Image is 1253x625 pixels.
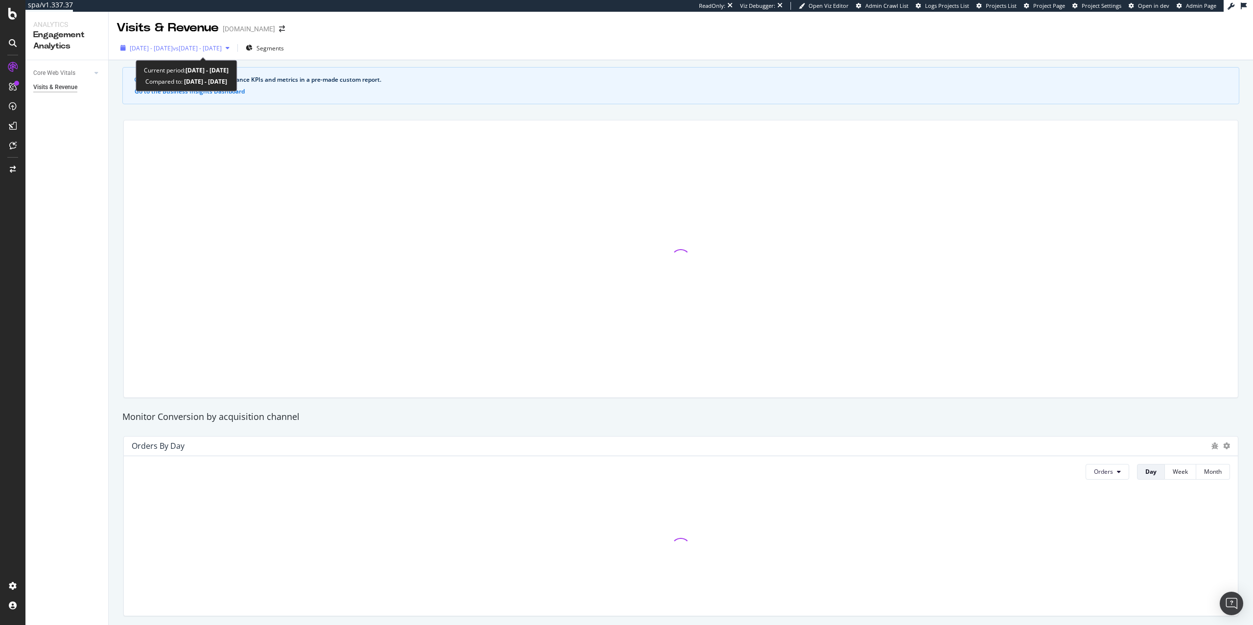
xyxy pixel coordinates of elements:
[130,44,173,52] span: [DATE] - [DATE]
[1082,2,1121,9] span: Project Settings
[1137,464,1165,480] button: Day
[116,40,233,56] button: [DATE] - [DATE]vs[DATE] - [DATE]
[1186,2,1216,9] span: Admin Page
[116,20,219,36] div: Visits & Revenue
[122,67,1239,104] div: info banner
[799,2,849,10] a: Open Viz Editor
[33,29,100,52] div: Engagement Analytics
[1145,467,1157,476] div: Day
[33,68,92,78] a: Core Web Vitals
[856,2,908,10] a: Admin Crawl List
[1173,467,1188,476] div: Week
[144,65,229,76] div: Current period:
[740,2,775,10] div: Viz Debugger:
[1211,442,1218,449] div: bug
[183,77,227,86] b: [DATE] - [DATE]
[1086,464,1129,480] button: Orders
[33,68,75,78] div: Core Web Vitals
[1094,467,1113,476] span: Orders
[1024,2,1065,10] a: Project Page
[242,40,288,56] button: Segments
[223,24,275,34] div: [DOMAIN_NAME]
[1033,2,1065,9] span: Project Page
[976,2,1017,10] a: Projects List
[145,76,227,87] div: Compared to:
[1204,467,1222,476] div: Month
[132,441,185,451] div: Orders by Day
[925,2,969,9] span: Logs Projects List
[1165,464,1196,480] button: Week
[1196,464,1230,480] button: Month
[986,2,1017,9] span: Projects List
[1072,2,1121,10] a: Project Settings
[279,25,285,32] div: arrow-right-arrow-left
[33,82,101,93] a: Visits & Revenue
[117,411,1244,423] div: Monitor Conversion by acquisition channel
[865,2,908,9] span: Admin Crawl List
[173,44,222,52] span: vs [DATE] - [DATE]
[33,82,77,93] div: Visits & Revenue
[144,75,1227,84] div: See your organic search performance KPIs and metrics in a pre-made custom report.
[699,2,725,10] div: ReadOnly:
[1220,592,1243,615] div: Open Intercom Messenger
[33,20,100,29] div: Analytics
[256,44,284,52] span: Segments
[1129,2,1169,10] a: Open in dev
[1138,2,1169,9] span: Open in dev
[809,2,849,9] span: Open Viz Editor
[186,66,229,74] b: [DATE] - [DATE]
[1177,2,1216,10] a: Admin Page
[135,88,245,95] button: Go to the Business Insights Dashboard
[916,2,969,10] a: Logs Projects List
